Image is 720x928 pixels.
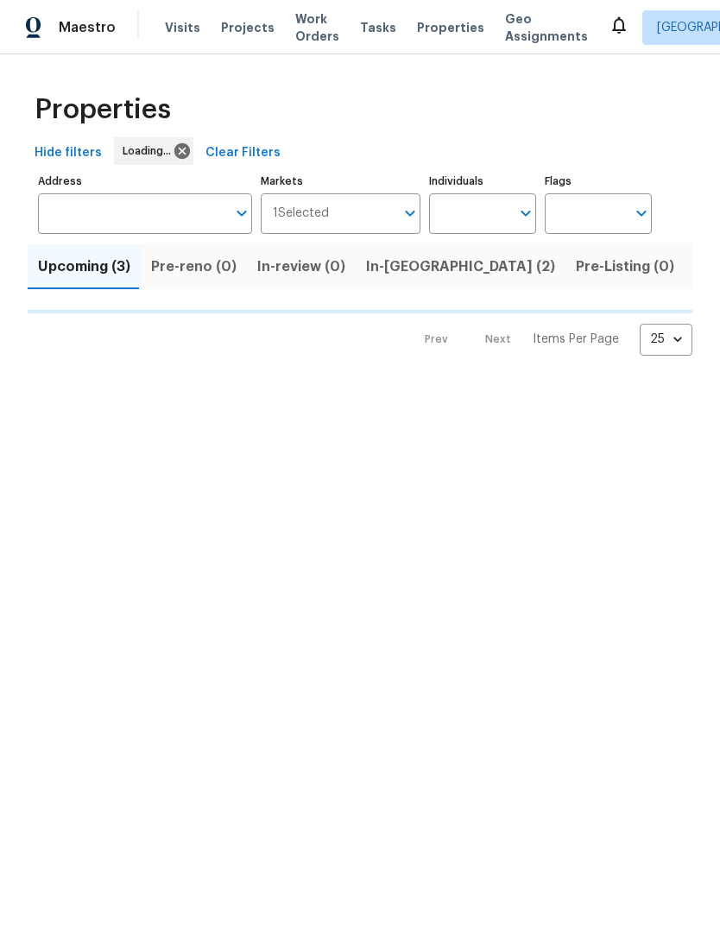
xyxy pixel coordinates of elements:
[408,324,692,356] nav: Pagination Navigation
[533,331,619,348] p: Items Per Page
[273,206,329,221] span: 1 Selected
[38,255,130,279] span: Upcoming (3)
[261,176,421,186] label: Markets
[514,201,538,225] button: Open
[151,255,237,279] span: Pre-reno (0)
[123,142,178,160] span: Loading...
[417,19,484,36] span: Properties
[629,201,654,225] button: Open
[398,201,422,225] button: Open
[505,10,588,45] span: Geo Assignments
[38,176,252,186] label: Address
[35,101,171,118] span: Properties
[295,10,339,45] span: Work Orders
[429,176,536,186] label: Individuals
[576,255,674,279] span: Pre-Listing (0)
[221,19,275,36] span: Projects
[165,19,200,36] span: Visits
[205,142,281,164] span: Clear Filters
[366,255,555,279] span: In-[GEOGRAPHIC_DATA] (2)
[230,201,254,225] button: Open
[360,22,396,34] span: Tasks
[114,137,193,165] div: Loading...
[257,255,345,279] span: In-review (0)
[199,137,287,169] button: Clear Filters
[28,137,109,169] button: Hide filters
[640,317,692,362] div: 25
[59,19,116,36] span: Maestro
[35,142,102,164] span: Hide filters
[545,176,652,186] label: Flags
